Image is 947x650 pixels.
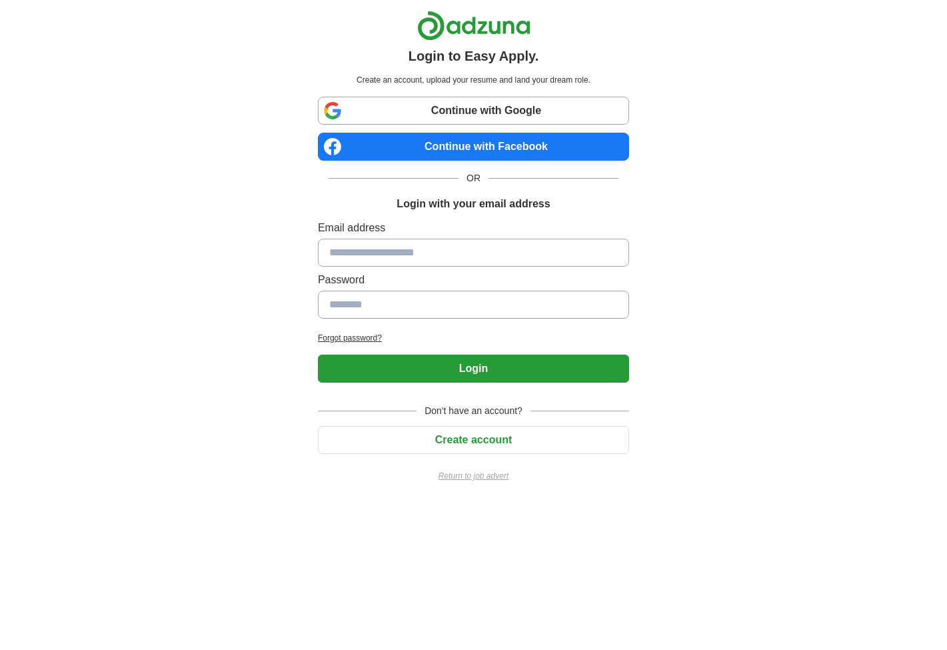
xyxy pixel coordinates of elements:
span: Don't have an account? [417,404,530,418]
p: Create an account, upload your resume and land your dream role. [321,74,626,86]
a: Continue with Google [318,97,629,125]
a: Forgot password? [318,332,629,344]
button: Create account [318,426,629,454]
label: Password [318,272,629,288]
a: Return to job advert [318,470,629,482]
h1: Login to Easy Apply. [409,46,539,66]
span: OR [459,171,488,185]
button: Login [318,355,629,383]
h1: Login with your email address [397,196,550,212]
a: Continue with Facebook [318,133,629,161]
a: Create account [318,434,629,445]
label: Email address [318,220,629,236]
img: Adzuna logo [417,11,530,41]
